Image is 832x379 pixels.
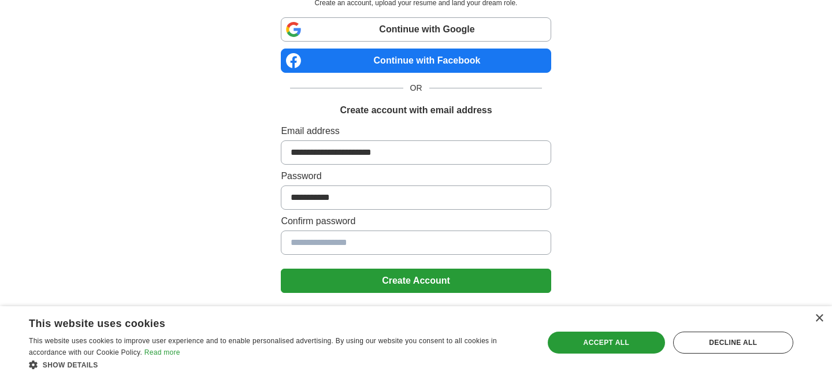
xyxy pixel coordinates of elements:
a: Read more, opens a new window [144,348,180,356]
div: Decline all [673,332,793,354]
label: Email address [281,124,551,138]
label: Password [281,169,551,183]
a: Continue with Facebook [281,49,551,73]
span: This website uses cookies to improve user experience and to enable personalised advertising. By u... [29,337,497,356]
span: Show details [43,361,98,369]
h1: Create account with email address [340,103,492,117]
button: Create Account [281,269,551,293]
a: Continue with Google [281,17,551,42]
div: Show details [29,359,529,370]
div: Accept all [548,332,665,354]
span: OR [403,82,429,94]
div: Close [815,314,823,323]
div: This website uses cookies [29,313,500,330]
label: Confirm password [281,214,551,228]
